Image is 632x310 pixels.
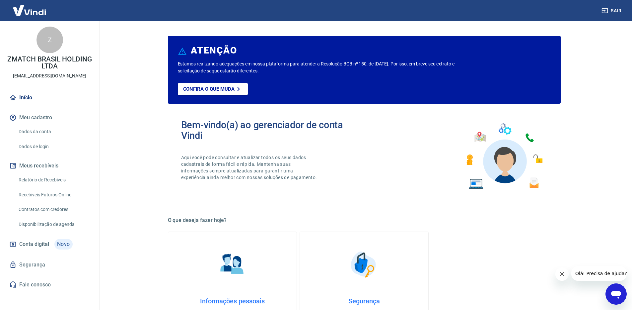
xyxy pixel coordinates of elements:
[8,158,91,173] button: Meus recebíveis
[5,56,94,70] p: ZMATCH BRASIL HOLDING LTDA
[216,248,249,281] img: Informações pessoais
[555,267,569,281] iframe: Fechar mensagem
[460,120,547,193] img: Imagem de um avatar masculino com diversos icones exemplificando as funcionalidades do gerenciado...
[16,125,91,139] a: Dados da conta
[54,239,73,250] span: Novo
[605,283,627,305] iframe: Botão para abrir a janela de mensagens
[311,297,418,305] h4: Segurança
[181,120,364,141] h2: Bem-vindo(a) ao gerenciador de conta Vindi
[600,5,624,17] button: Sair
[191,47,237,54] h6: ATENÇÃO
[8,277,91,292] a: Fale conosco
[36,27,63,53] div: Z
[13,72,86,79] p: [EMAIL_ADDRESS][DOMAIN_NAME]
[16,218,91,231] a: Disponibilização de agenda
[16,203,91,216] a: Contratos com credores
[571,266,627,281] iframe: Mensagem da empresa
[16,140,91,154] a: Dados de login
[183,86,235,92] p: Confira o que muda
[8,0,51,21] img: Vindi
[178,83,248,95] a: Confira o que muda
[8,258,91,272] a: Segurança
[4,5,56,10] span: Olá! Precisa de ajuda?
[16,173,91,187] a: Relatório de Recebíveis
[16,188,91,202] a: Recebíveis Futuros Online
[8,90,91,105] a: Início
[181,154,318,181] p: Aqui você pode consultar e atualizar todos os seus dados cadastrais de forma fácil e rápida. Mant...
[168,217,561,224] h5: O que deseja fazer hoje?
[19,240,49,249] span: Conta digital
[178,60,476,74] p: Estamos realizando adequações em nossa plataforma para atender a Resolução BCB nº 150, de [DATE]....
[179,297,286,305] h4: Informações pessoais
[8,236,91,252] a: Conta digitalNovo
[8,110,91,125] button: Meu cadastro
[347,248,381,281] img: Segurança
